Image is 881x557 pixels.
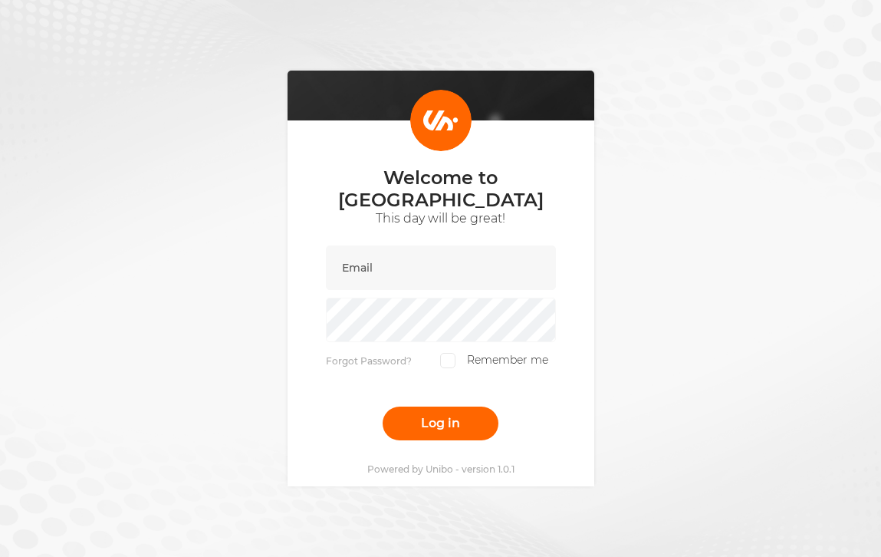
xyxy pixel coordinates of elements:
[326,246,556,290] input: Email
[326,166,556,211] p: Welcome to [GEOGRAPHIC_DATA]
[326,355,412,367] a: Forgot Password?
[383,407,498,440] button: Log in
[326,211,556,226] p: This day will be great!
[440,353,455,368] input: Remember me
[410,90,472,151] img: Login
[440,353,548,368] label: Remember me
[367,463,514,475] p: Powered by Unibo - version 1.0.1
